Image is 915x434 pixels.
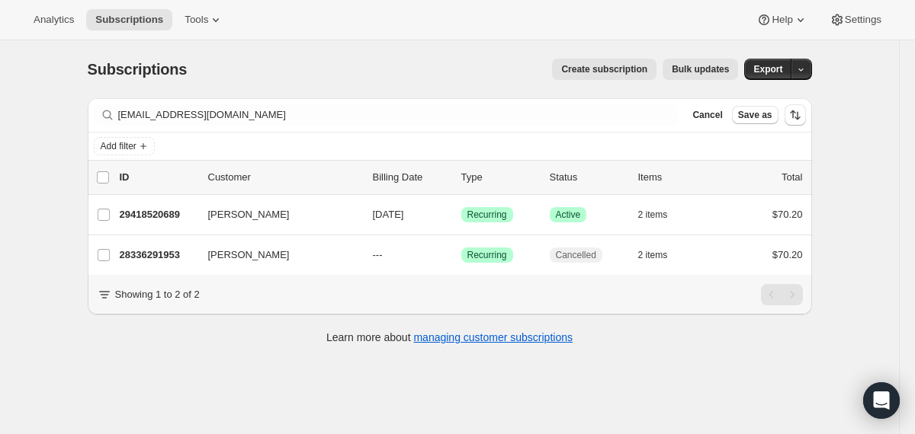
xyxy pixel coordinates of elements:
[550,170,626,185] p: Status
[86,9,172,30] button: Subscriptions
[120,247,196,263] p: 28336291953
[118,104,678,126] input: Filter subscribers
[94,137,155,155] button: Add filter
[208,247,290,263] span: [PERSON_NAME]
[115,287,200,302] p: Showing 1 to 2 of 2
[120,244,803,266] div: 28336291953[PERSON_NAME]---SuccessRecurringCancelled2 items$70.20
[88,61,188,78] span: Subscriptions
[820,9,891,30] button: Settings
[208,170,361,185] p: Customer
[120,207,196,222] p: 29418520689
[732,106,779,124] button: Save as
[552,59,657,80] button: Create subscription
[556,249,596,261] span: Cancelled
[747,9,817,30] button: Help
[208,207,290,222] span: [PERSON_NAME]
[663,59,738,80] button: Bulk updates
[638,244,685,266] button: 2 items
[185,14,208,26] span: Tools
[772,14,792,26] span: Help
[772,209,803,220] span: $70.20
[199,243,352,267] button: [PERSON_NAME]
[686,106,728,124] button: Cancel
[101,140,136,152] span: Add filter
[782,170,802,185] p: Total
[556,209,581,221] span: Active
[373,209,404,220] span: [DATE]
[744,59,791,80] button: Export
[738,109,772,121] span: Save as
[561,63,647,75] span: Create subscription
[95,14,163,26] span: Subscriptions
[753,63,782,75] span: Export
[692,109,722,121] span: Cancel
[199,203,352,227] button: [PERSON_NAME]
[638,170,714,185] div: Items
[845,14,881,26] span: Settings
[672,63,729,75] span: Bulk updates
[467,209,507,221] span: Recurring
[373,170,449,185] p: Billing Date
[761,284,803,305] nav: Pagination
[413,331,573,343] a: managing customer subscriptions
[373,249,383,260] span: ---
[461,170,538,185] div: Type
[120,204,803,225] div: 29418520689[PERSON_NAME][DATE]SuccessRecurringSuccessActive2 items$70.20
[467,249,507,261] span: Recurring
[24,9,83,30] button: Analytics
[863,382,900,419] div: Open Intercom Messenger
[772,249,803,260] span: $70.20
[34,14,74,26] span: Analytics
[638,249,668,261] span: 2 items
[638,204,685,225] button: 2 items
[120,170,196,185] p: ID
[326,330,573,345] p: Learn more about
[120,170,803,185] div: IDCustomerBilling DateTypeStatusItemsTotal
[175,9,233,30] button: Tools
[638,209,668,221] span: 2 items
[785,104,806,126] button: Sort the results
